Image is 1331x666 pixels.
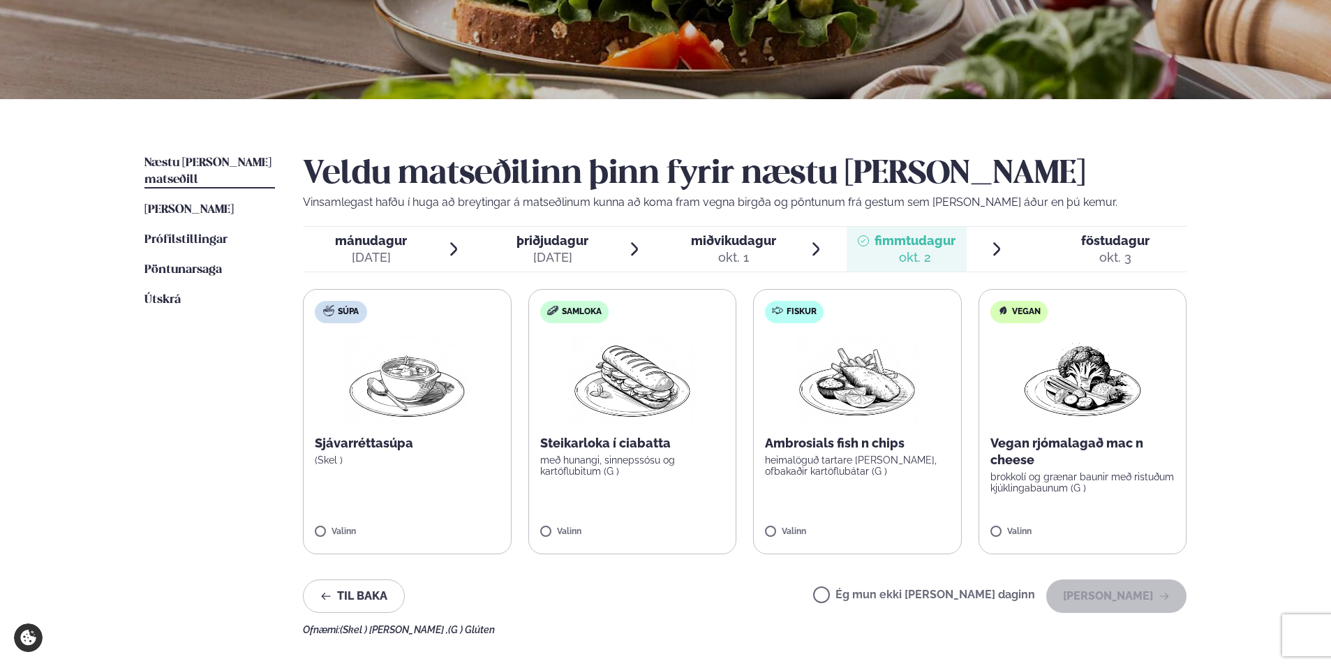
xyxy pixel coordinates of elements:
[1081,249,1150,266] div: okt. 3
[335,249,407,266] div: [DATE]
[303,624,1187,635] div: Ofnæmi:
[14,623,43,652] a: Cookie settings
[303,194,1187,211] p: Vinsamlegast hafðu í huga að breytingar á matseðlinum kunna að koma fram vegna birgða og pöntunum...
[315,454,500,466] p: (Skel )
[144,262,222,279] a: Pöntunarsaga
[335,233,407,248] span: mánudagur
[691,249,776,266] div: okt. 1
[997,305,1009,316] img: Vegan.svg
[323,305,334,316] img: soup.svg
[547,306,558,316] img: sandwich-new-16px.svg
[516,249,588,266] div: [DATE]
[765,454,950,477] p: heimalöguð tartare [PERSON_NAME], ofbakaðir kartöflubátar (G )
[787,306,817,318] span: Fiskur
[1012,306,1041,318] span: Vegan
[340,624,448,635] span: (Skel ) [PERSON_NAME] ,
[144,157,272,186] span: Næstu [PERSON_NAME] matseðill
[571,334,694,424] img: Panini.png
[1046,579,1187,613] button: [PERSON_NAME]
[540,435,725,452] p: Steikarloka í ciabatta
[144,232,228,249] a: Prófílstillingar
[691,233,776,248] span: miðvikudagur
[990,435,1175,468] p: Vegan rjómalagað mac n cheese
[315,435,500,452] p: Sjávarréttasúpa
[338,306,359,318] span: Súpa
[144,264,222,276] span: Pöntunarsaga
[796,334,919,424] img: Fish-Chips.png
[562,306,602,318] span: Samloka
[345,334,468,424] img: Soup.png
[144,234,228,246] span: Prófílstillingar
[875,249,956,266] div: okt. 2
[765,435,950,452] p: Ambrosials fish n chips
[448,624,495,635] span: (G ) Glúten
[144,202,234,219] a: [PERSON_NAME]
[144,294,181,306] span: Útskrá
[1081,233,1150,248] span: föstudagur
[1021,334,1144,424] img: Vegan.png
[303,155,1187,194] h2: Veldu matseðilinn þinn fyrir næstu [PERSON_NAME]
[540,454,725,477] p: með hunangi, sinnepssósu og kartöflubitum (G )
[990,471,1175,494] p: brokkolí og grænar baunir með ristuðum kjúklingabaunum (G )
[144,204,234,216] span: [PERSON_NAME]
[772,305,783,316] img: fish.svg
[144,292,181,309] a: Útskrá
[303,579,405,613] button: Til baka
[144,155,275,188] a: Næstu [PERSON_NAME] matseðill
[516,233,588,248] span: þriðjudagur
[875,233,956,248] span: fimmtudagur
